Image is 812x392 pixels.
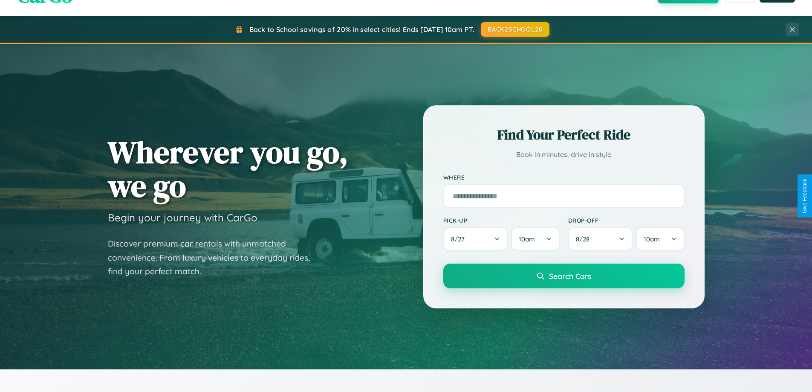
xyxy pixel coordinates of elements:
button: 10am [511,227,559,251]
label: Pick-up [443,217,560,224]
h1: Wherever you go, we go [108,135,348,203]
button: Search Cars [443,264,685,288]
h3: Begin your journey with CarGo [108,211,257,224]
button: 8/28 [568,227,633,251]
div: Give Feedback [802,179,808,213]
span: 10am [519,235,535,243]
label: Drop-off [568,217,685,224]
h2: Find Your Perfect Ride [443,125,685,144]
span: 8 / 27 [451,235,469,243]
button: 8/27 [443,227,508,251]
button: 10am [636,227,684,251]
label: Where [443,174,685,181]
p: Book in minutes, drive in style [443,148,685,161]
span: 10am [644,235,660,243]
span: Search Cars [549,271,591,281]
button: BACK2SCHOOL20 [481,22,549,37]
span: 8 / 28 [576,235,594,243]
p: Discover premium car rentals with unmatched convenience. From luxury vehicles to everyday rides, ... [108,237,321,279]
span: Back to School savings of 20% in select cities! Ends [DATE] 10am PT. [249,25,474,34]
